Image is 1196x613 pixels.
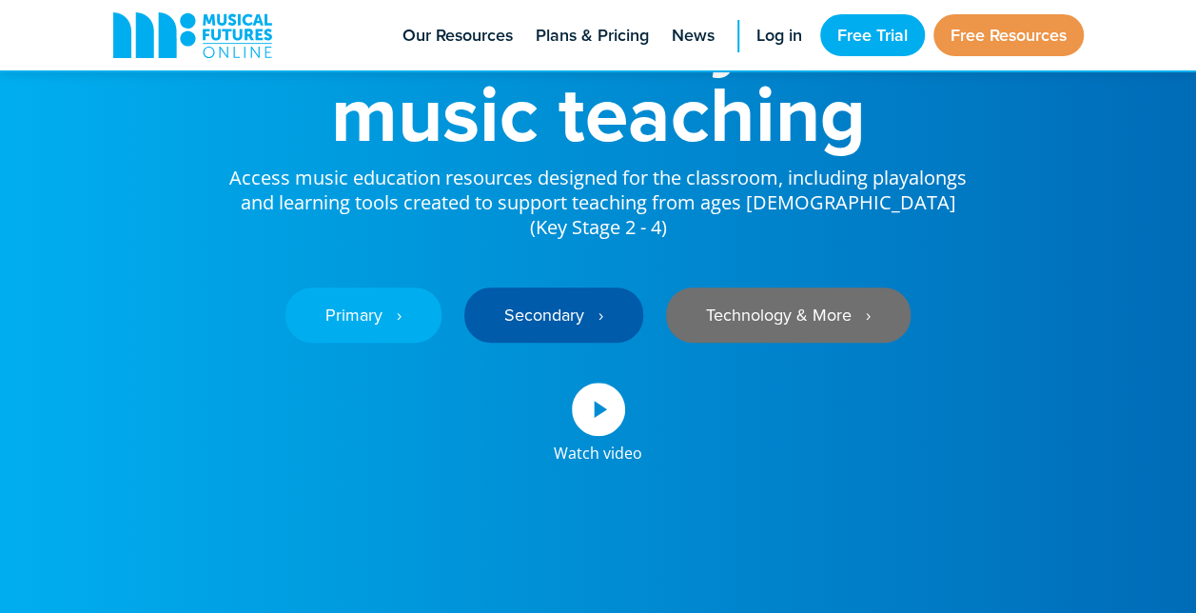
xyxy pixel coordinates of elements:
a: Secondary ‎‏‏‎ ‎ › [464,287,643,343]
span: Log in [756,23,802,49]
a: Free Trial [820,14,925,56]
a: Technology & More ‎‏‏‎ ‎ › [666,287,911,343]
p: Access music education resources designed for the classroom, including playalongs and learning to... [227,152,970,240]
a: Primary ‎‏‏‎ ‎ › [285,287,441,343]
span: News [672,23,715,49]
span: Plans & Pricing [536,23,649,49]
span: Our Resources [402,23,513,49]
div: Watch video [554,436,642,461]
a: Free Resources [933,14,1084,56]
